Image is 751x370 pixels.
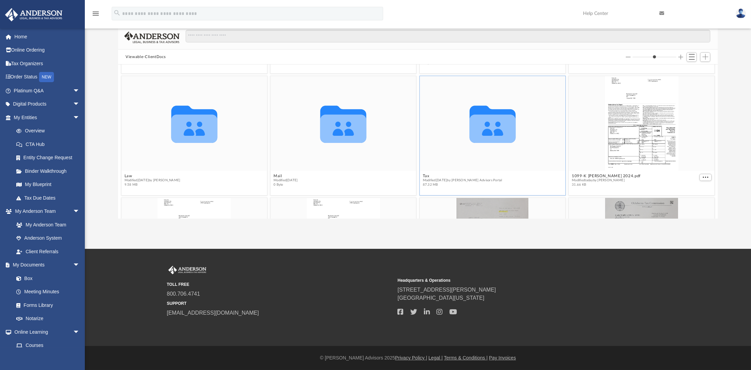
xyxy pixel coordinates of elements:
a: Legal | [429,355,443,360]
a: Tax Organizers [5,57,90,70]
a: My Entitiesarrow_drop_down [5,111,90,124]
a: 800.706.4741 [167,291,200,297]
a: Online Ordering [5,43,90,57]
span: arrow_drop_down [73,325,87,339]
a: Anderson System [10,232,87,245]
a: [GEOGRAPHIC_DATA][US_STATE] [398,295,485,301]
a: Terms & Conditions | [444,355,488,360]
span: Modified [DATE] by [PERSON_NAME] Advisors Portal [423,178,502,183]
div: © [PERSON_NAME] Advisors 2025 [85,354,751,362]
span: arrow_drop_down [73,258,87,272]
a: Courses [10,339,87,352]
a: CTA Hub [10,137,90,151]
span: 0 Byte [274,183,298,187]
button: Law [125,174,181,178]
button: Viewable-ClientDocs [126,54,166,60]
a: My Blueprint [10,178,87,191]
a: Client Referrals [10,245,87,258]
i: search [113,9,121,17]
a: Home [5,30,90,43]
span: 87.32 MB [423,183,502,187]
span: arrow_drop_down [73,111,87,125]
a: Notarize [10,312,87,326]
a: Tax Due Dates [10,191,90,205]
button: Tax [423,174,502,178]
div: grid [118,64,718,219]
div: NEW [39,72,54,82]
a: My Documentsarrow_drop_down [5,258,87,272]
a: Pay Invoices [489,355,516,360]
small: TOLL FREE [167,281,393,288]
img: User Pic [736,8,746,18]
a: Digital Productsarrow_drop_down [5,97,90,111]
button: Increase column size [678,55,683,59]
span: arrow_drop_down [73,97,87,111]
a: Box [10,272,83,285]
span: Modified today by [PERSON_NAME] [572,178,641,183]
span: Modified [DATE] [274,178,298,183]
button: Decrease column size [626,55,631,59]
button: Switch to List View [687,52,697,62]
button: 1099-K [PERSON_NAME] 2024.pdf [572,174,641,178]
small: Headquarters & Operations [398,277,624,283]
a: Platinum Q&Aarrow_drop_down [5,84,90,97]
a: menu [92,13,100,18]
a: My Anderson Team [10,218,83,232]
span: 31.66 KB [572,183,641,187]
a: Privacy Policy | [395,355,427,360]
a: Binder Walkthrough [10,164,90,178]
a: Order StatusNEW [5,70,90,84]
span: Modified [DATE] by [PERSON_NAME] [125,178,181,183]
span: 9.58 MB [125,183,181,187]
a: [STREET_ADDRESS][PERSON_NAME] [398,287,496,293]
a: Online Learningarrow_drop_down [5,325,87,339]
button: Mail [274,174,298,178]
input: Search files and folders [186,30,710,43]
button: More options [699,174,712,181]
img: Anderson Advisors Platinum Portal [167,266,208,275]
i: menu [92,10,100,18]
a: Meeting Minutes [10,285,87,299]
button: Add [700,52,710,62]
a: [EMAIL_ADDRESS][DOMAIN_NAME] [167,310,259,316]
a: Entity Change Request [10,151,90,165]
a: My Anderson Teamarrow_drop_down [5,205,87,218]
small: SUPPORT [167,300,393,307]
a: Overview [10,124,90,138]
input: Column size [633,55,676,59]
span: arrow_drop_down [73,205,87,219]
span: arrow_drop_down [73,84,87,98]
img: Anderson Advisors Platinum Portal [3,8,64,21]
a: Forms Library [10,298,83,312]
